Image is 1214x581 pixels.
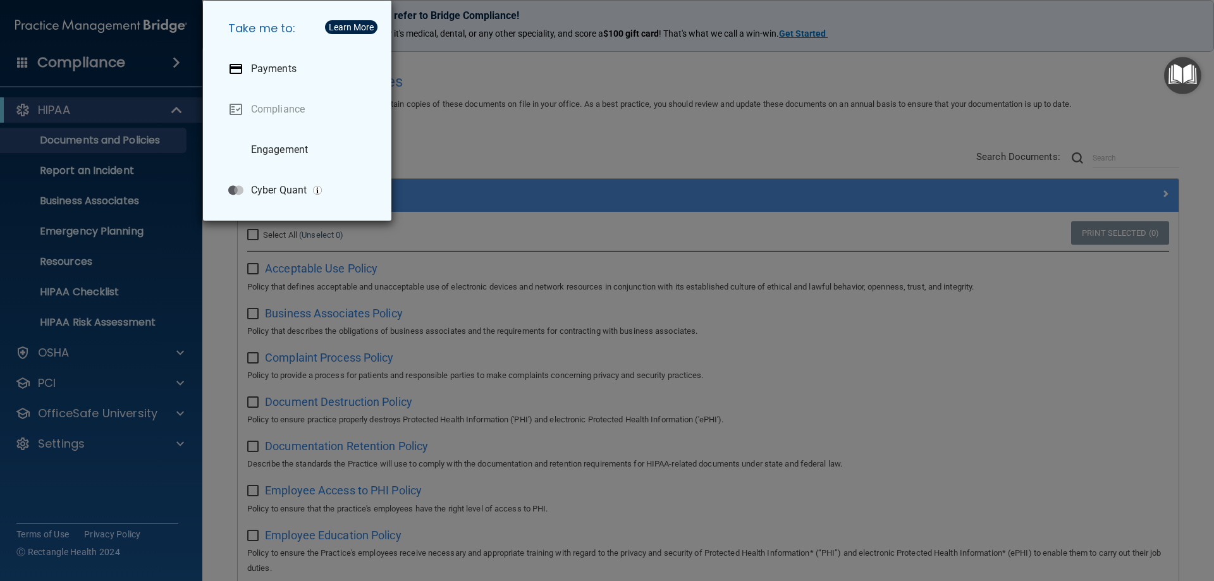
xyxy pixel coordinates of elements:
p: Payments [251,63,297,75]
p: Cyber Quant [251,184,307,197]
button: Open Resource Center [1164,57,1201,94]
a: Engagement [218,132,381,168]
a: Payments [218,51,381,87]
a: Compliance [218,92,381,127]
p: Engagement [251,144,308,156]
h5: Take me to: [218,11,381,46]
div: Learn More [329,23,374,32]
button: Learn More [325,20,377,34]
a: Cyber Quant [218,173,381,208]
